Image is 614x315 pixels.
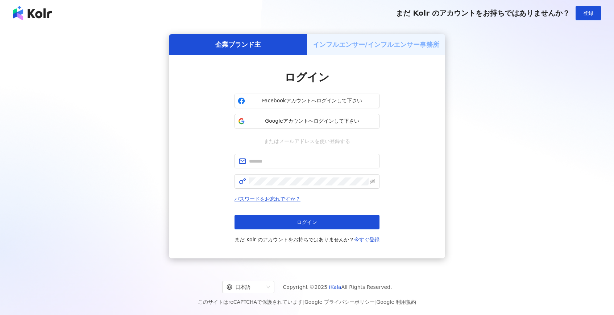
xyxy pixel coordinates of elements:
span: このサイトはreCAPTCHAで保護されています [198,298,416,306]
button: 登録 [576,6,601,20]
a: 今すぐ登録 [354,237,379,242]
span: ログイン [297,219,317,225]
span: | [375,299,377,305]
span: Copyright © 2025 All Rights Reserved. [283,283,392,291]
span: まだ Kolr のアカウントをお持ちではありませんか？ [235,235,379,244]
button: ログイン [235,215,379,229]
h5: 企業ブランド主 [215,40,261,49]
button: Facebookアカウントへログインして下さい [235,94,379,108]
a: パスワードをお忘れですか？ [235,196,300,202]
a: Google プライバシーポリシー [304,299,375,305]
img: logo [13,6,52,20]
span: またはメールアドレスを使い登録する [259,137,355,145]
span: 登録 [583,10,593,16]
h5: インフルエンサー/インフルエンサー事務所 [313,40,439,49]
div: 日本語 [227,281,264,293]
span: eye-invisible [370,179,375,184]
span: まだ Kolr のアカウントをお持ちではありませんか？ [396,9,570,17]
span: ログイン [285,71,329,83]
span: | [303,299,304,305]
span: Googleアカウントへログインして下さい [248,118,376,125]
button: Googleアカウントへログインして下さい [235,114,379,128]
a: Google 利用規約 [376,299,416,305]
a: iKala [329,284,341,290]
span: Facebookアカウントへログインして下さい [248,97,376,105]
